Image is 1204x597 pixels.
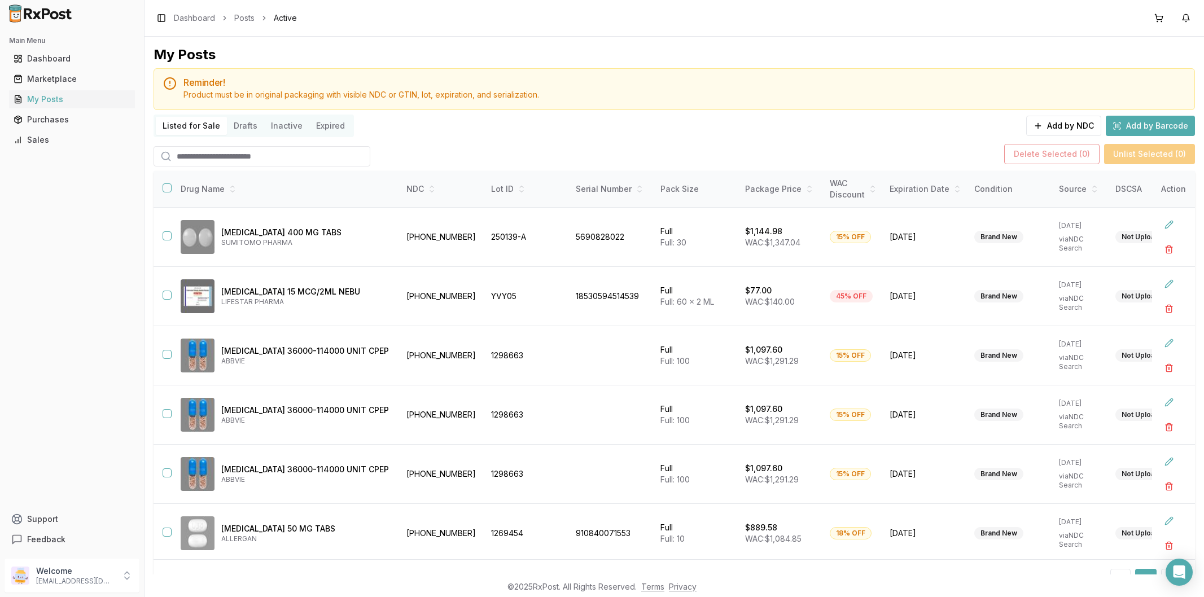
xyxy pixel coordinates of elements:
[745,403,782,415] p: $1,097.60
[660,238,686,247] span: Full: 30
[1159,274,1179,294] button: Edit
[1059,517,1102,526] p: [DATE]
[890,409,961,420] span: [DATE]
[1059,399,1102,408] p: [DATE]
[745,226,782,237] p: $1,144.98
[14,94,130,105] div: My Posts
[1166,559,1193,586] div: Open Intercom Messenger
[1059,294,1102,312] p: via NDC Search
[654,445,738,504] td: Full
[745,285,772,296] p: $77.00
[183,89,1185,100] div: Product must be in original packaging with visible NDC or GTIN, lot, expiration, and serialization.
[309,117,352,135] button: Expired
[174,12,297,24] nav: breadcrumb
[576,183,647,195] div: Serial Number
[400,267,484,326] td: [PHONE_NUMBER]
[1159,358,1179,378] button: Delete
[484,208,569,267] td: 250139-A
[1159,417,1179,437] button: Delete
[9,36,135,45] h2: Main Menu
[36,577,115,586] p: [EMAIL_ADDRESS][DOMAIN_NAME]
[484,267,569,326] td: YVY05
[569,504,654,563] td: 910840071553
[1059,340,1102,349] p: [DATE]
[830,409,871,421] div: 15% OFF
[974,409,1023,421] div: Brand New
[1159,535,1179,556] button: Delete
[1059,458,1102,467] p: [DATE]
[890,468,961,480] span: [DATE]
[221,523,391,534] p: [MEDICAL_DATA] 50 MG TABS
[745,534,802,543] span: WAC: $1,084.85
[745,356,799,366] span: WAC: $1,291.29
[181,220,214,254] img: Aptiom 400 MG TABS
[1115,290,1175,302] div: Not Uploaded
[890,231,961,243] span: [DATE]
[660,534,685,543] span: Full: 10
[1159,214,1179,235] button: Edit
[400,208,484,267] td: [PHONE_NUMBER]
[1159,298,1179,319] button: Delete
[5,131,139,149] button: Sales
[221,227,391,238] p: [MEDICAL_DATA] 400 MG TABS
[830,527,872,539] div: 18% OFF
[745,415,799,425] span: WAC: $1,291.29
[660,297,714,306] span: Full: 60 x 2 ML
[181,457,214,491] img: Creon 36000-114000 UNIT CPEP
[1115,231,1175,243] div: Not Uploaded
[274,12,297,24] span: Active
[491,183,562,195] div: Lot ID
[745,344,782,355] p: $1,097.60
[400,326,484,385] td: [PHONE_NUMBER]
[569,208,654,267] td: 5690828022
[669,582,697,591] a: Privacy
[890,183,961,195] div: Expiration Date
[890,291,961,302] span: [DATE]
[1059,353,1102,371] p: via NDC Search
[9,49,135,69] a: Dashboard
[14,114,130,125] div: Purchases
[221,534,391,543] p: ALLERGAN
[264,117,309,135] button: Inactive
[154,46,216,64] div: My Posts
[830,349,871,362] div: 15% OFF
[484,504,569,563] td: 1269454
[5,509,139,529] button: Support
[221,345,391,357] p: [MEDICAL_DATA] 36000-114000 UNIT CPEP
[400,504,484,563] td: [PHONE_NUMBER]
[974,527,1023,539] div: Brand New
[1059,183,1102,195] div: Source
[745,522,777,533] p: $889.58
[660,475,690,484] span: Full: 100
[974,290,1023,302] div: Brand New
[1159,333,1179,353] button: Edit
[1109,171,1193,208] th: DSCSA
[400,385,484,445] td: [PHONE_NUMBER]
[406,183,478,195] div: NDC
[9,130,135,150] a: Sales
[234,12,255,24] a: Posts
[9,109,135,130] a: Purchases
[227,117,264,135] button: Drafts
[1059,412,1102,431] p: via NDC Search
[1115,527,1175,539] div: Not Uploaded
[1026,116,1101,136] button: Add by NDC
[1159,239,1179,260] button: Delete
[181,339,214,372] img: Creon 36000-114000 UNIT CPEP
[654,267,738,326] td: Full
[181,183,391,195] div: Drug Name
[167,573,265,585] div: Showing 1 to 9 of 9 results
[14,53,130,64] div: Dashboard
[1159,392,1179,412] button: Edit
[745,475,799,484] span: WAC: $1,291.29
[183,78,1185,87] h5: Reminder!
[14,134,130,146] div: Sales
[660,415,690,425] span: Full: 100
[174,12,215,24] a: Dashboard
[745,297,795,306] span: WAC: $140.00
[830,290,873,302] div: 45% OFF
[5,111,139,129] button: Purchases
[484,326,569,385] td: 1298663
[1106,116,1195,136] button: Add by Barcode
[5,5,77,23] img: RxPost Logo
